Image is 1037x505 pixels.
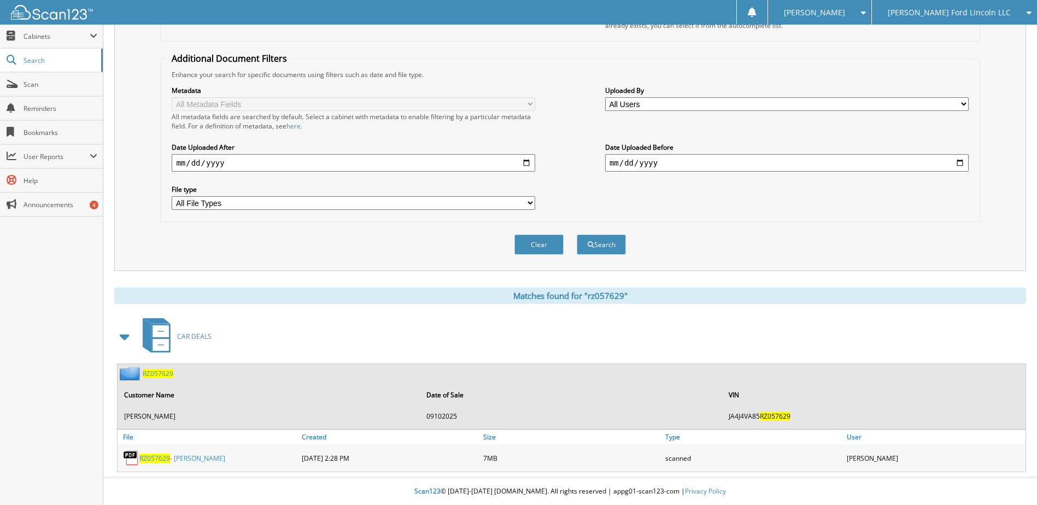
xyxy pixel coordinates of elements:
a: CAR DEALS [136,315,212,358]
div: Matches found for "rz057629" [114,287,1026,304]
div: 7MB [481,447,662,469]
a: RZ057629- [PERSON_NAME] [139,454,225,463]
span: User Reports [24,152,90,161]
span: Reminders [24,104,97,113]
a: Type [663,430,844,444]
label: Date Uploaded After [172,143,535,152]
span: Scan [24,80,97,89]
div: Enhance your search for specific documents using filters such as date and file type. [166,70,974,79]
span: RZ057629 [760,412,790,421]
input: end [605,154,969,172]
label: Uploaded By [605,86,969,95]
a: Size [481,430,662,444]
a: Created [299,430,481,444]
span: RZ057629 [139,454,170,463]
td: 09102025 [421,407,722,425]
span: [PERSON_NAME] Ford Lincoln LLC [888,9,1011,16]
a: File [118,430,299,444]
span: Announcements [24,200,97,209]
span: Cabinets [24,32,90,41]
a: User [844,430,1026,444]
span: Help [24,176,97,185]
th: VIN [723,384,1024,406]
th: Date of Sale [421,384,722,406]
img: PDF.png [123,450,139,466]
span: Search [24,56,96,65]
div: scanned [663,447,844,469]
td: [PERSON_NAME] [119,407,420,425]
button: Search [577,234,626,255]
span: Bookmarks [24,128,97,137]
span: Scan123 [414,486,441,496]
th: Customer Name [119,384,420,406]
span: CAR DEALS [177,332,212,341]
iframe: Chat Widget [982,453,1037,505]
div: [PERSON_NAME] [844,447,1026,469]
a: Privacy Policy [685,486,726,496]
div: All metadata fields are searched by default. Select a cabinet with metadata to enable filtering b... [172,112,535,131]
label: File type [172,185,535,194]
a: RZ057629 [143,369,173,378]
a: here [286,121,301,131]
input: start [172,154,535,172]
div: 4 [90,201,98,209]
span: [PERSON_NAME] [784,9,845,16]
legend: Additional Document Filters [166,52,292,64]
label: Metadata [172,86,535,95]
label: Date Uploaded Before [605,143,969,152]
div: [DATE] 2:28 PM [299,447,481,469]
button: Clear [514,234,564,255]
img: folder2.png [120,367,143,380]
img: scan123-logo-white.svg [11,5,93,20]
div: © [DATE]-[DATE] [DOMAIN_NAME]. All rights reserved | appg01-scan123-com | [103,478,1037,505]
td: JA4J4VA85 [723,407,1024,425]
